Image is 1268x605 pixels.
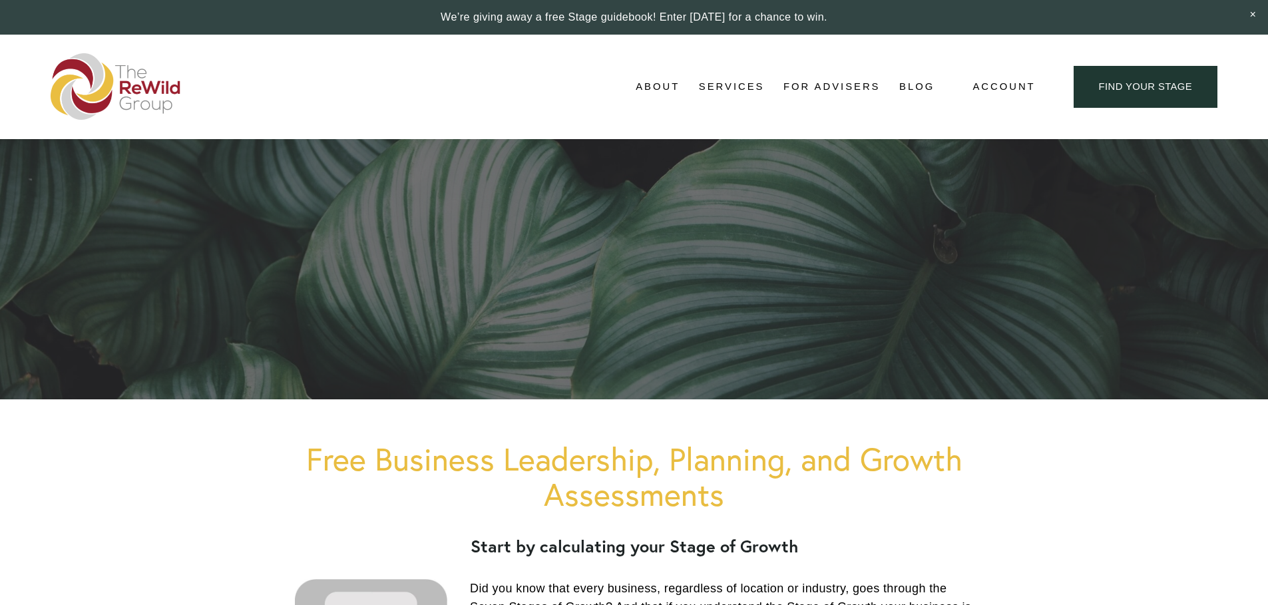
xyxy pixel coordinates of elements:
a: find your stage [1074,66,1217,108]
a: folder dropdown [636,77,680,97]
a: Account [972,78,1035,96]
img: The ReWild Group [51,53,181,120]
strong: Start by calculating your Stage of Growth [471,535,798,557]
span: Services [699,78,765,96]
a: For Advisers [783,77,880,97]
a: Blog [899,77,935,97]
h1: Free Business Leadership, Planning, and Growth Assessments [295,441,974,512]
a: folder dropdown [699,77,765,97]
span: About [636,78,680,96]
